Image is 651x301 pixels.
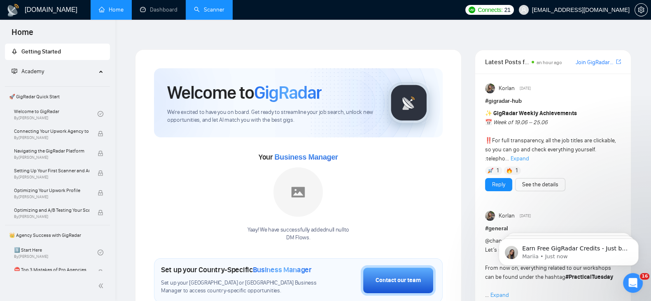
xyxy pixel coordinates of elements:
[140,6,177,13] a: dashboardDashboard
[14,135,89,140] span: By [PERSON_NAME]
[253,265,312,274] span: Business Manager
[274,153,338,161] span: Business Manager
[537,60,562,65] span: an hour ago
[14,186,89,194] span: Optimizing Your Upwork Profile
[98,190,103,196] span: lock
[485,211,495,221] img: Korlan
[576,58,614,67] a: Join GigRadar Slack Community
[98,282,106,290] span: double-left
[14,167,89,175] span: Setting Up Your First Scanner and Auto-Bidder
[515,178,565,191] button: See the details
[361,265,436,296] button: Contact our team
[14,155,89,160] span: By [PERSON_NAME]
[478,5,502,14] span: Connects:
[14,105,98,123] a: Welcome to GigRadarBy[PERSON_NAME]
[14,147,89,155] span: Navigating the GigRadar Platform
[6,88,109,105] span: 🚀 GigRadar Quick Start
[485,237,509,244] span: @channel
[498,84,514,93] span: Korlan
[98,111,103,117] span: check-circle
[485,110,492,117] span: ✨
[21,68,44,75] span: Academy
[504,5,511,14] span: 21
[522,180,558,189] a: See the details
[485,237,613,299] span: Alright, friends, here we go! Let’s start our yaaaay! :catt: From now on, everything related to o...
[616,58,621,66] a: export
[273,167,323,217] img: placeholder.png
[635,7,647,13] span: setting
[515,167,517,175] span: 1
[161,265,312,274] h1: Set up your Country-Specific
[506,168,512,174] img: 🔥
[161,279,320,295] span: Set up your [GEOGRAPHIC_DATA] or [GEOGRAPHIC_DATA] Business Manager to access country-specific op...
[14,206,89,214] span: Optimizing and A/B Testing Your Scanner for Better Results
[12,68,44,75] span: Academy
[99,6,124,13] a: homeHome
[98,131,103,137] span: lock
[492,180,505,189] a: Reply
[259,153,338,162] span: Your
[194,6,224,13] a: searchScanner
[521,7,527,13] span: user
[167,109,375,124] span: We're excited to have you on board. Get ready to streamline your job search, unlock new opportuni...
[616,58,621,65] span: export
[167,81,322,104] h1: Welcome to
[486,221,651,279] iframe: Intercom notifications message
[5,26,40,44] span: Home
[6,227,109,243] span: 👑 Agency Success with GigRadar
[498,211,514,220] span: Korlan
[388,82,429,123] img: gigradar-logo.png
[12,49,17,54] span: rocket
[7,4,20,17] img: logo
[12,68,17,74] span: fund-projection-screen
[98,170,103,176] span: lock
[247,226,349,242] div: Yaay! We have successfully added null null to
[5,44,110,60] li: Getting Started
[98,150,103,156] span: lock
[98,210,103,215] span: lock
[623,273,643,293] iframe: Intercom live chat
[490,292,509,299] span: Expand
[485,83,495,93] img: Korlan
[493,119,548,126] em: Week of 19.06 – 25.06
[485,97,621,106] h1: # gigradar-hub
[98,250,103,255] span: check-circle
[21,48,61,55] span: Getting Started
[14,194,89,199] span: By [PERSON_NAME]
[511,155,529,162] span: Expand
[488,168,493,174] img: 🚀
[485,119,492,126] span: 📅
[14,175,89,180] span: By [PERSON_NAME]
[254,81,322,104] span: GigRadar
[635,3,648,16] button: setting
[469,7,475,13] img: upwork-logo.png
[485,224,621,233] h1: # general
[98,269,103,275] span: lock
[493,110,577,117] strong: GigRadar Weekly Achievements
[635,7,648,13] a: setting
[497,167,499,175] span: 1
[485,137,492,144] span: ‼️
[14,127,89,135] span: Connecting Your Upwork Agency to GigRadar
[247,234,349,242] p: DM Flows .
[14,243,98,262] a: 1️⃣ Start HereBy[PERSON_NAME]
[640,273,649,280] span: 16
[485,57,529,67] span: Latest Posts from the GigRadar Community
[520,85,531,92] span: [DATE]
[485,178,512,191] button: Reply
[485,110,616,162] span: For full transparency, all the job titles are clickable, so you can go and check everything yours...
[520,212,531,220] span: [DATE]
[14,214,89,219] span: By [PERSON_NAME]
[14,266,89,274] span: ⛔ Top 3 Mistakes of Pro Agencies
[376,276,421,285] div: Contact our team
